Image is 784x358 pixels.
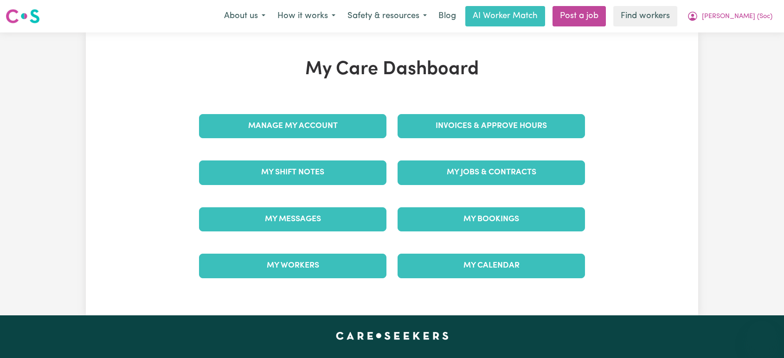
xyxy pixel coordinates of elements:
[398,207,585,231] a: My Bookings
[681,6,778,26] button: My Account
[218,6,271,26] button: About us
[199,207,386,231] a: My Messages
[398,160,585,185] a: My Jobs & Contracts
[271,6,341,26] button: How it works
[613,6,677,26] a: Find workers
[341,6,433,26] button: Safety & resources
[398,114,585,138] a: Invoices & Approve Hours
[199,114,386,138] a: Manage My Account
[702,12,772,22] span: [PERSON_NAME] (Soc)
[553,6,606,26] a: Post a job
[465,6,545,26] a: AI Worker Match
[336,332,449,339] a: Careseekers home page
[398,254,585,278] a: My Calendar
[199,160,386,185] a: My Shift Notes
[199,254,386,278] a: My Workers
[747,321,777,351] iframe: Button to launch messaging window
[6,6,40,27] a: Careseekers logo
[433,6,462,26] a: Blog
[193,58,591,81] h1: My Care Dashboard
[6,8,40,25] img: Careseekers logo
